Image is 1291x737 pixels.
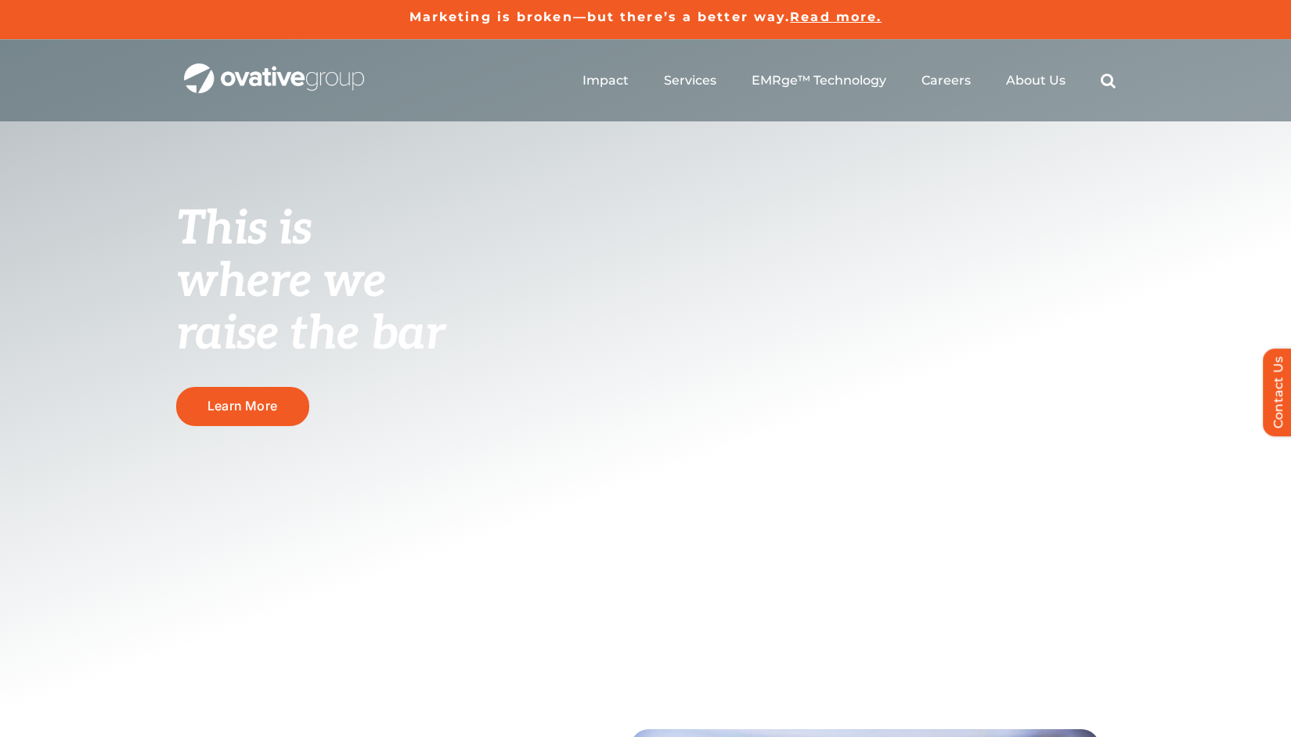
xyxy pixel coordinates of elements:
[582,56,1116,106] nav: Menu
[582,73,629,89] a: Impact
[752,73,886,89] a: EMRge™ Technology
[1101,73,1116,89] a: Search
[921,73,971,89] a: Careers
[207,399,277,414] span: Learn More
[1006,73,1066,89] a: About Us
[184,62,364,77] a: OG_Full_horizontal_WHT
[409,9,791,24] a: Marketing is broken—but there’s a better way.
[664,73,716,89] a: Services
[176,387,309,425] a: Learn More
[176,201,312,258] span: This is
[176,254,445,363] span: where we raise the bar
[790,9,882,24] a: Read more.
